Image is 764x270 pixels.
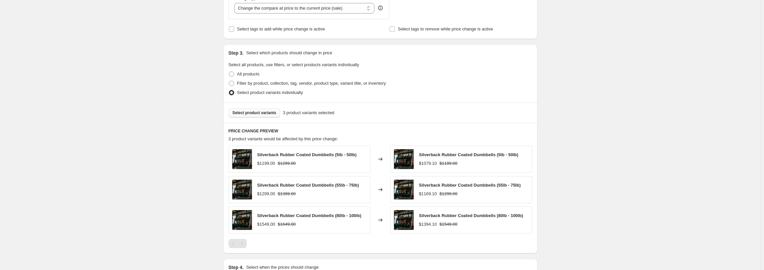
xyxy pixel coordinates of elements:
[233,110,276,115] span: Select product variants
[237,90,303,95] span: Select product variants individually
[237,81,386,86] span: Filter by product, collection, tag, vendor, product type, variant title, or inventory
[257,221,275,228] div: $1549.00
[283,110,334,116] span: 3 product variants selected
[419,183,521,188] span: Silverback Rubber Coated Dumbbells (55lb - 75lb)
[232,210,252,230] img: Silverback-Dumbbells-Complete-Set-_5lb-50lb_-Fringe-Sport-107214186-107214189-107214113_80x.jpg
[257,213,361,218] span: Silverback Rubber Coated Dumbbells (80lb - 100lb)
[229,50,244,56] h2: Step 3.
[419,221,437,228] div: $1394.10
[419,152,519,157] span: Silverback Rubber Coated Dumbbells (5lb - 50lb)
[419,213,523,218] span: Silverback Rubber Coated Dumbbells (80lb - 100lb)
[229,239,247,248] nav: Pagination
[246,50,332,56] p: Select which products should change in price
[257,183,359,188] span: Silverback Rubber Coated Dumbbells (55lb - 75lb)
[398,26,493,31] span: Select tags to remove while price change is active
[257,160,275,167] div: $1199.00
[232,180,252,200] img: Silverback-Dumbbells-Complete-Set-_5lb-50lb_-Fringe-Sport-107214186-107214189-107214113_80x.jpg
[394,180,414,200] img: Silverback-Dumbbells-Complete-Set-_5lb-50lb_-Fringe-Sport-107214186-107214189-107214113_80x.jpg
[229,128,532,134] h6: PRICE CHANGE PREVIEW
[257,191,275,197] div: $1299.00
[229,136,338,141] span: 3 product variants would be affected by this price change:
[440,160,457,167] strike: $1199.00
[278,221,296,228] strike: $1649.00
[419,191,437,197] div: $1169.10
[237,26,325,31] span: Select tags to add while price change is active
[394,149,414,169] img: Silverback-Dumbbells-Complete-Set-_5lb-50lb_-Fringe-Sport-107214186-107214189-107214113_80x.jpg
[440,221,457,228] strike: $1549.00
[229,108,280,117] button: Select product variants
[237,71,260,76] span: All products
[394,210,414,230] img: Silverback-Dumbbells-Complete-Set-_5lb-50lb_-Fringe-Sport-107214186-107214189-107214113_80x.jpg
[278,160,296,167] strike: $1299.00
[229,62,359,67] span: Select all products, use filters, or select products variants individually
[232,149,252,169] img: Silverback-Dumbbells-Complete-Set-_5lb-50lb_-Fringe-Sport-107214186-107214189-107214113_80x.jpg
[377,5,384,11] div: help
[440,191,457,197] strike: $1299.00
[419,160,437,167] div: $1079.10
[278,191,296,197] strike: $1399.00
[257,152,357,157] span: Silverback Rubber Coated Dumbbells (5lb - 50lb)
